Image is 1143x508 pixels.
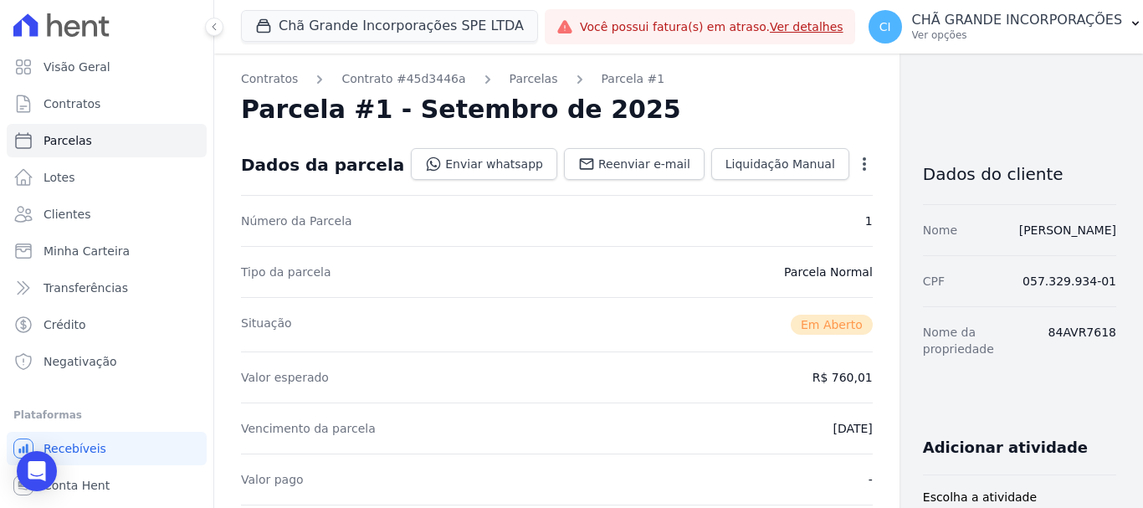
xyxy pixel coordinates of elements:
span: Visão Geral [44,59,110,75]
a: Conta Hent [7,469,207,502]
dd: Parcela Normal [784,264,873,280]
h3: Dados do cliente [923,164,1116,184]
a: Negativação [7,345,207,378]
span: Reenviar e-mail [598,156,690,172]
dt: Valor pago [241,471,304,488]
h3: Adicionar atividade [923,438,1088,458]
span: Negativação [44,353,117,370]
div: Plataformas [13,405,200,425]
dd: 057.329.934-01 [1023,273,1116,290]
nav: Breadcrumb [241,70,873,88]
dd: 1 [865,213,873,229]
dt: Número da Parcela [241,213,352,229]
a: [PERSON_NAME] [1019,223,1116,237]
span: Em Aberto [791,315,873,335]
a: Parcela #1 [602,70,665,88]
a: Reenviar e-mail [564,148,705,180]
span: Crédito [44,316,86,333]
dt: Vencimento da parcela [241,420,376,437]
dd: R$ 760,01 [812,369,873,386]
dt: Situação [241,315,292,335]
div: Dados da parcela [241,155,404,175]
a: Parcelas [7,124,207,157]
a: Parcelas [510,70,558,88]
dd: [DATE] [833,420,872,437]
span: Transferências [44,280,128,296]
dt: Valor esperado [241,369,329,386]
a: Contratos [7,87,207,121]
button: Chã Grande Incorporações SPE LTDA [241,10,538,42]
a: Recebíveis [7,432,207,465]
span: Conta Hent [44,477,110,494]
label: Escolha a atividade [923,489,1116,506]
a: Enviar whatsapp [411,148,557,180]
dt: Nome da propriedade [923,324,1035,357]
dt: Nome [923,222,957,239]
span: Recebíveis [44,440,106,457]
a: Lotes [7,161,207,194]
p: CHÃ GRANDE INCORPORAÇÕES [912,12,1123,28]
dd: 84AVR7618 [1048,324,1116,357]
p: Ver opções [912,28,1123,42]
span: Você possui fatura(s) em atraso. [580,18,843,36]
h2: Parcela #1 - Setembro de 2025 [241,95,681,125]
a: Ver detalhes [770,20,843,33]
a: Crédito [7,308,207,341]
dt: Tipo da parcela [241,264,331,280]
span: Lotes [44,169,75,186]
a: Clientes [7,198,207,231]
span: Parcelas [44,132,92,149]
span: Clientes [44,206,90,223]
span: CI [879,21,891,33]
span: Liquidação Manual [725,156,835,172]
dd: - [869,471,873,488]
a: Contrato #45d3446a [341,70,465,88]
span: Contratos [44,95,100,112]
dt: CPF [923,273,945,290]
a: Liquidação Manual [711,148,849,180]
a: Contratos [241,70,298,88]
div: Open Intercom Messenger [17,451,57,491]
span: Minha Carteira [44,243,130,259]
a: Minha Carteira [7,234,207,268]
a: Visão Geral [7,50,207,84]
a: Transferências [7,271,207,305]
